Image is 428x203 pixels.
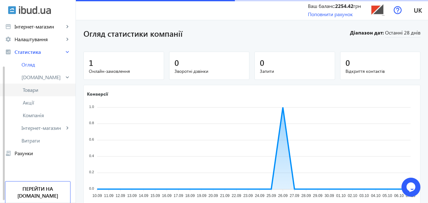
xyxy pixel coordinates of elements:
tspan: 19.09 [197,193,206,198]
tspan: 03.10 [359,193,369,198]
span: Компанія [23,112,70,118]
iframe: chat widget [401,178,422,197]
mat-icon: keyboard_arrow_right [64,36,70,42]
mat-icon: keyboard_arrow_right [64,23,70,30]
tspan: 27.09 [290,193,299,198]
tspan: 30.09 [325,193,334,198]
span: Огляд [21,61,70,68]
span: 0 [260,57,264,68]
tspan: 0.8 [89,121,94,125]
mat-icon: keyboard_arrow_right [64,49,70,55]
img: ibud_text.svg [19,6,51,14]
tspan: 18.09 [185,193,195,198]
span: Товари [23,87,70,93]
tspan: 10.09 [92,193,102,198]
tspan: 01.10 [336,193,345,198]
img: 132968d0fbc2610090863634432320-5cf720f3a7.jpg [370,3,385,17]
span: Відкриття контактів [345,68,415,74]
text: Конверсії [87,91,108,97]
tspan: 26.09 [278,193,288,198]
tspan: 14.09 [139,193,148,198]
tspan: 1.0 [89,105,94,108]
a: Поповнити рахунок [308,11,353,17]
span: 0 [345,57,350,68]
tspan: 28.09 [301,193,311,198]
tspan: 05.10 [382,193,392,198]
span: Акції [23,99,70,106]
span: Запити [260,68,330,74]
mat-icon: storefront [5,23,11,30]
tspan: 12.09 [116,193,125,198]
b: Діапазон дат: [349,29,384,36]
mat-icon: keyboard_arrow_right [64,74,70,80]
tspan: 25.09 [266,193,276,198]
b: 2254.42 [335,3,353,9]
tspan: 22.09 [232,193,241,198]
span: Останні 28 днів [385,29,420,38]
tspan: 16.09 [162,193,172,198]
mat-icon: analytics [5,49,11,55]
img: ibud.svg [8,6,16,14]
tspan: 13.09 [127,193,137,198]
mat-icon: keyboard_arrow_right [64,125,70,131]
span: Інтернет-магазин [21,125,64,131]
div: Ваш баланс: грн [308,3,361,10]
tspan: 17.09 [174,193,183,198]
span: 0 [174,57,179,68]
span: [DOMAIN_NAME] [21,74,64,80]
span: Статистика [15,49,64,55]
span: Інтернет-магазин [15,23,64,30]
tspan: 06.10 [394,193,404,198]
h1: Огляд статистики компанії [83,28,349,39]
span: 1 [89,57,93,68]
mat-icon: settings [5,36,11,42]
tspan: 15.09 [150,193,160,198]
span: Витрати [21,137,70,144]
tspan: 29.09 [313,193,322,198]
span: Налаштування [15,36,64,42]
tspan: 0.0 [89,186,94,190]
mat-icon: receipt_long [5,150,11,156]
span: Зворотні дзвінки [174,68,244,74]
tspan: 24.09 [255,193,264,198]
tspan: 23.09 [243,193,253,198]
span: uk [414,6,422,14]
tspan: 02.10 [348,193,357,198]
tspan: 0.2 [89,170,94,174]
tspan: 20.09 [209,193,218,198]
tspan: 21.09 [220,193,229,198]
tspan: 04.10 [371,193,381,198]
tspan: 0.4 [89,154,94,157]
tspan: 07.10 [406,193,415,198]
span: Онлайн-замовлення [89,68,159,74]
tspan: 11.09 [104,193,113,198]
tspan: 0.6 [89,137,94,141]
img: help.svg [394,6,402,14]
span: Рахунки [15,150,70,156]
